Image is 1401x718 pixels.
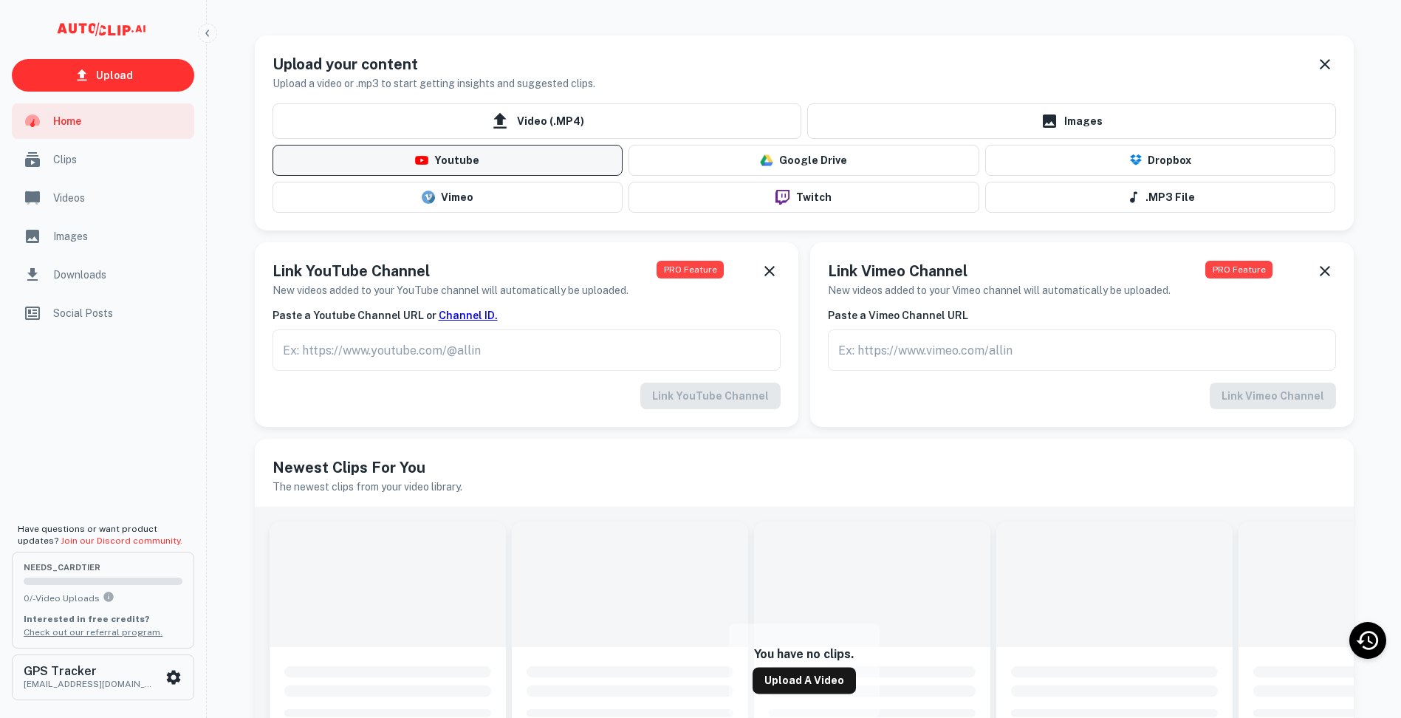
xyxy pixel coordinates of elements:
a: Social Posts [12,295,194,331]
p: Upload [96,67,133,83]
a: Upload [12,59,194,92]
img: drive-logo.png [760,154,773,167]
h5: Newest Clips For You [273,457,1336,479]
button: needs_cardTier0/-Video UploadsYou can upload 0 videos per month on the needs_card tier. Upgrade t... [12,552,194,648]
button: .MP3 File [985,182,1336,213]
button: Dropbox [985,145,1336,176]
img: vimeo-logo.svg [422,191,435,204]
h6: New videos added to your YouTube channel will automatically be uploaded. [273,282,628,298]
h5: Upload your content [273,53,595,75]
img: twitch-logo.png [770,190,795,205]
div: Recent Activity [1349,622,1386,659]
button: Twitch [628,182,979,213]
div: This feature is available to PRO users only. [828,383,1336,409]
div: This feature is available to PRO users only. [828,329,1336,371]
span: Video (.MP4) [273,103,801,139]
span: Images [53,228,185,245]
button: Dismiss [1314,53,1336,75]
svg: You can upload 0 videos per month on the needs_card tier. Upgrade to upload more. [103,591,114,603]
button: Youtube [273,145,623,176]
img: youtube-logo.png [415,156,428,165]
a: Home [12,103,194,139]
h5: Link YouTube Channel [273,260,628,282]
button: Vimeo [273,182,623,213]
p: 0 / - Video Uploads [24,591,182,605]
a: Join our Discord community. [61,536,182,546]
h5: Link Vimeo Channel [828,260,1171,282]
h6: The newest clips from your video library. [273,479,1336,495]
div: This feature is available to PRO users only. [273,383,781,409]
button: Dismiss [758,260,781,282]
span: Home [53,113,185,129]
input: Ex: https://www.vimeo.com/allin [828,329,1336,371]
span: Downloads [53,267,185,283]
a: Channel ID. [439,310,498,321]
a: Check out our referral program. [24,627,162,637]
a: Upload a Video [753,668,856,694]
span: Have questions or want product updates? [18,524,182,546]
h6: You have no clips. [754,647,854,661]
h6: Paste a Youtube Channel URL or [273,307,781,324]
a: Downloads [12,257,194,293]
img: Dropbox Logo [1130,154,1142,167]
span: Clips [53,151,185,168]
button: Dismiss [1314,260,1336,282]
span: Videos [53,190,185,206]
input: Ex: https://www.youtube.com/@allin [273,329,781,371]
p: Interested in free credits? [24,612,182,626]
span: needs_card Tier [24,564,182,572]
h6: Paste a Vimeo Channel URL [828,307,1336,324]
h6: Upload a video or .mp3 to start getting insights and suggested clips. [273,75,595,92]
button: Google Drive [628,145,979,176]
span: This feature is available to PRO users only. Upgrade your plan now! [1205,261,1272,278]
a: Videos [12,180,194,216]
a: Images [12,219,194,254]
a: Images [807,103,1336,139]
div: This feature is available to PRO users only. [273,329,781,371]
span: Social Posts [53,305,185,321]
p: [EMAIL_ADDRESS][DOMAIN_NAME] [24,677,157,691]
span: This feature is available to PRO users only. Upgrade your plan now! [657,261,724,278]
button: GPS Tracker[EMAIL_ADDRESS][DOMAIN_NAME] [12,654,194,700]
a: Clips [12,142,194,177]
h6: GPS Tracker [24,666,157,677]
h6: New videos added to your Vimeo channel will automatically be uploaded. [828,282,1171,298]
